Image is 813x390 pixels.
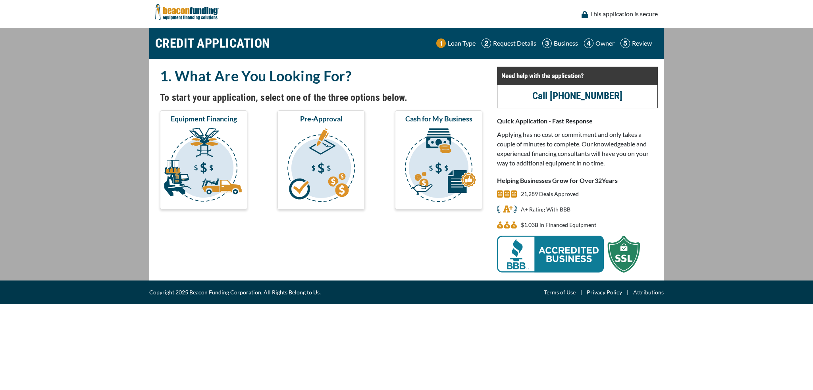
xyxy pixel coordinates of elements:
[277,110,365,209] button: Pre-Approval
[521,189,579,199] p: 21,289 Deals Approved
[497,116,658,126] p: Quick Application - Fast Response
[622,288,633,297] span: |
[595,177,602,184] span: 32
[436,38,446,48] img: Step 1
[542,38,552,48] img: Step 3
[155,32,270,55] h1: CREDIT APPLICATION
[521,220,596,230] p: $1.03B in Financed Equipment
[633,288,664,297] a: Attributions
[482,38,491,48] img: Step 2
[632,38,652,48] p: Review
[532,90,622,102] a: Call [PHONE_NUMBER]
[590,9,658,19] p: This application is secure
[160,67,482,85] h2: 1. What Are You Looking For?
[587,288,622,297] a: Privacy Policy
[497,236,640,273] img: BBB Acredited Business and SSL Protection
[149,288,321,297] span: Copyright 2025 Beacon Funding Corporation. All Rights Belong to Us.
[397,127,481,206] img: Cash for My Business
[160,91,482,104] h4: To start your application, select one of the three options below.
[171,114,237,123] span: Equipment Financing
[497,176,658,185] p: Helping Businesses Grow for Over Years
[497,130,658,168] p: Applying has no cost or commitment and only takes a couple of minutes to complete. Our knowledgea...
[300,114,343,123] span: Pre-Approval
[279,127,363,206] img: Pre-Approval
[584,38,593,48] img: Step 4
[554,38,578,48] p: Business
[160,110,247,209] button: Equipment Financing
[501,71,653,81] p: Need help with the application?
[493,38,536,48] p: Request Details
[448,38,476,48] p: Loan Type
[395,110,482,209] button: Cash for My Business
[521,205,570,214] p: A+ Rating With BBB
[582,11,588,18] img: lock icon to convery security
[595,38,615,48] p: Owner
[162,127,246,206] img: Equipment Financing
[576,288,587,297] span: |
[544,288,576,297] a: Terms of Use
[405,114,472,123] span: Cash for My Business
[620,38,630,48] img: Step 5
